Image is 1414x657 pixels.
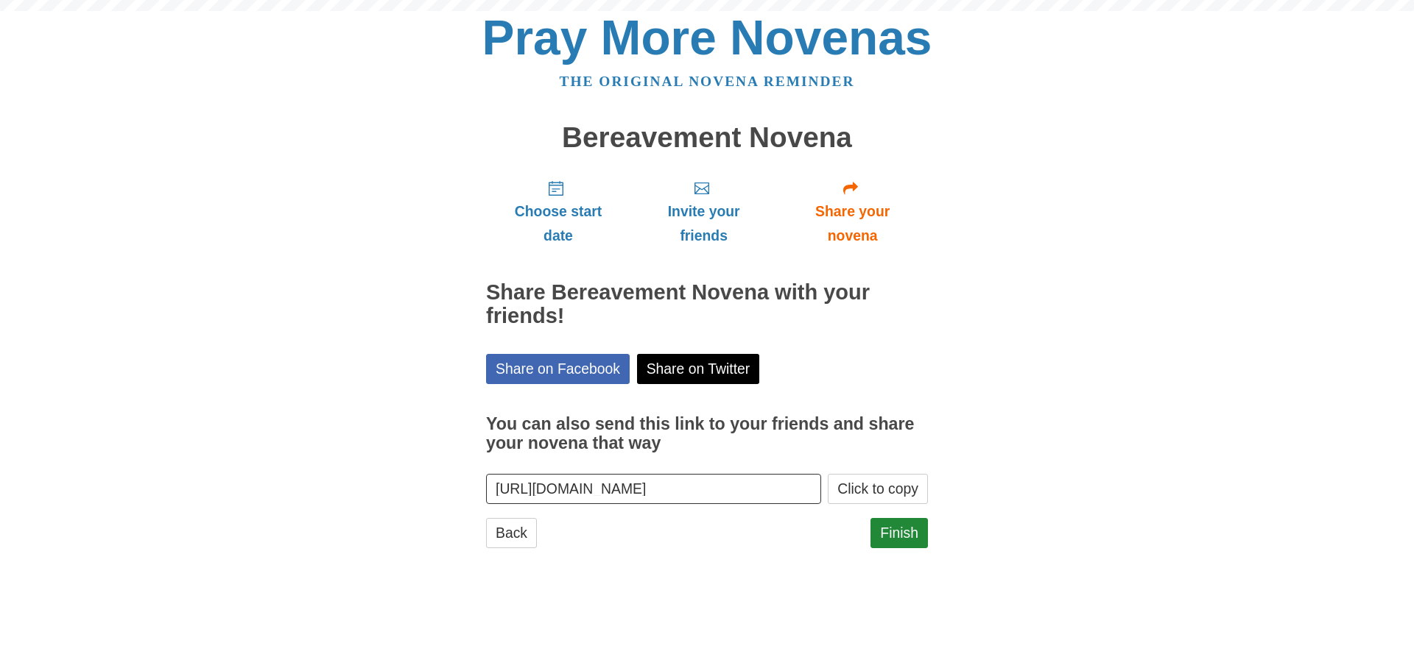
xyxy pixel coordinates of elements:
[486,122,928,154] h1: Bereavement Novena
[486,168,630,255] a: Choose start date
[630,168,777,255] a: Invite your friends
[777,168,928,255] a: Share your novena
[486,354,630,384] a: Share on Facebook
[828,474,928,504] button: Click to copy
[637,354,760,384] a: Share on Twitter
[486,281,928,328] h2: Share Bereavement Novena with your friends!
[486,415,928,452] h3: You can also send this link to your friends and share your novena that way
[482,10,932,65] a: Pray More Novenas
[645,199,762,248] span: Invite your friends
[792,199,913,248] span: Share your novena
[501,199,616,248] span: Choose start date
[486,518,537,548] a: Back
[870,518,928,548] a: Finish
[560,74,855,89] a: The original novena reminder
